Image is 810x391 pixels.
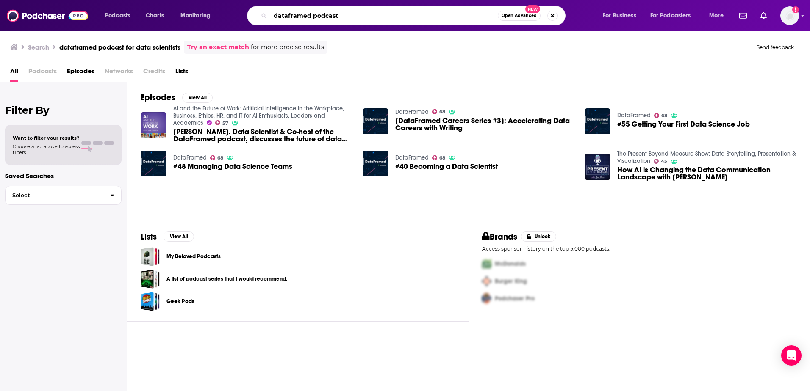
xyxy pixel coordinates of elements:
h2: Lists [141,231,157,242]
span: Podcasts [105,10,130,22]
button: View All [182,93,213,103]
span: Networks [105,64,133,82]
span: 68 [439,110,445,114]
button: Unlock [521,231,557,242]
span: 57 [222,121,228,125]
a: Lists [175,64,188,82]
a: ListsView All [141,231,194,242]
img: Richie Cotton, Data Scientist & Co-host of the DataFramed podcast, discusses the future of data s... [141,112,166,138]
a: A list of podcast series that I would recommend. [166,274,287,284]
a: All [10,64,18,82]
p: Saved Searches [5,172,122,180]
h2: Brands [482,231,517,242]
a: Try an exact match [187,42,249,52]
a: DataFramed [617,112,651,119]
span: More [709,10,724,22]
img: Podchaser - Follow, Share and Rate Podcasts [7,8,88,24]
span: McDonalds [495,260,526,267]
h3: dataframed podcast for data scientists [59,43,180,51]
h2: Episodes [141,92,175,103]
img: #40 Becoming a Data Scientist [363,151,388,176]
img: User Profile [780,6,799,25]
a: DataFramed [395,108,429,116]
span: Podchaser Pro [495,295,535,302]
span: Burger King [495,278,527,285]
a: 68 [432,109,446,114]
a: A list of podcast series that I would recommend. [141,270,160,289]
a: AI and the Future of Work: Artificial Intelligence in the Workplace, Business, Ethics, HR, and IT... [173,105,344,127]
a: #55 Getting Your First Data Science Job [585,108,610,134]
a: Show notifications dropdown [757,8,770,23]
a: How AI is Changing the Data Communication Landscape with Richie Cotton [617,166,796,181]
button: open menu [597,9,647,22]
span: Logged in as WE_Broadcast [780,6,799,25]
a: #55 Getting Your First Data Science Job [617,121,750,128]
span: Monitoring [180,10,211,22]
img: [DataFramed Careers Series #3]: Accelerating Data Careers with Writing [363,108,388,134]
a: 45 [654,159,668,164]
span: For Business [603,10,636,22]
span: [PERSON_NAME], Data Scientist & Co-host of the DataFramed podcast, discusses the future of data s... [173,128,352,143]
a: [DataFramed Careers Series #3]: Accelerating Data Careers with Writing [395,117,574,132]
a: Episodes [67,64,94,82]
span: Charts [146,10,164,22]
button: Show profile menu [780,6,799,25]
a: #48 Managing Data Science Teams [173,163,292,170]
span: Open Advanced [502,14,537,18]
svg: Add a profile image [792,6,799,13]
span: 68 [217,156,223,160]
a: My Beloved Podcasts [141,247,160,266]
span: Choose a tab above to access filters. [13,143,80,155]
input: Search podcasts, credits, & more... [270,9,498,22]
a: My Beloved Podcasts [166,252,221,261]
button: Open AdvancedNew [498,11,541,21]
img: Second Pro Logo [479,273,495,290]
img: How AI is Changing the Data Communication Landscape with Richie Cotton [585,154,610,180]
img: First Pro Logo [479,255,495,273]
img: #48 Managing Data Science Teams [141,151,166,176]
h2: Filter By [5,104,122,116]
a: The Present Beyond Measure Show: Data Storytelling, Presentation & Visualization [617,150,796,165]
a: Richie Cotton, Data Scientist & Co-host of the DataFramed podcast, discusses the future of data s... [173,128,352,143]
a: 68 [654,113,668,118]
button: open menu [645,9,703,22]
img: Third Pro Logo [479,290,495,307]
span: 68 [439,156,445,160]
a: EpisodesView All [141,92,213,103]
button: Select [5,186,122,205]
a: DataFramed [173,154,207,161]
span: 45 [661,160,667,163]
div: Search podcasts, credits, & more... [255,6,574,25]
button: open menu [703,9,734,22]
a: Geek Pods [166,297,194,306]
h3: Search [28,43,49,51]
button: open menu [99,9,141,22]
a: Show notifications dropdown [736,8,750,23]
span: for more precise results [251,42,324,52]
span: For Podcasters [650,10,691,22]
button: open menu [175,9,222,22]
a: Geek Pods [141,292,160,311]
div: Open Intercom Messenger [781,345,802,366]
a: #40 Becoming a Data Scientist [395,163,498,170]
span: How AI is Changing the Data Communication Landscape with [PERSON_NAME] [617,166,796,181]
p: Access sponsor history on the top 5,000 podcasts. [482,245,796,252]
a: 68 [210,155,224,160]
span: Credits [143,64,165,82]
span: New [525,5,541,13]
a: 68 [432,155,446,160]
